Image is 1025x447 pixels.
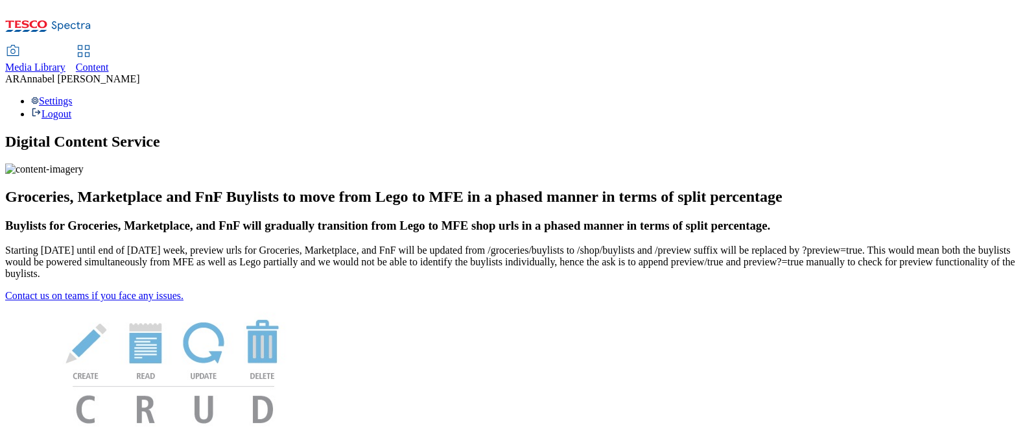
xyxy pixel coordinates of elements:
[76,62,109,73] span: Content
[5,290,183,301] a: Contact us on teams if you face any issues.
[5,62,65,73] span: Media Library
[76,46,109,73] a: Content
[19,73,139,84] span: Annabel [PERSON_NAME]
[5,46,65,73] a: Media Library
[5,133,1020,151] h1: Digital Content Service
[31,108,71,119] a: Logout
[5,302,342,437] img: News Image
[5,73,19,84] span: AR
[31,95,73,106] a: Settings
[5,219,1020,233] h3: Buylists for Groceries, Marketplace, and FnF will gradually transition from Lego to MFE shop urls...
[5,163,84,175] img: content-imagery
[5,188,1020,206] h2: Groceries, Marketplace and FnF Buylists to move from Lego to MFE in a phased manner in terms of s...
[5,245,1020,280] p: Starting [DATE] until end of [DATE] week, preview urls for Groceries, Marketplace, and FnF will b...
